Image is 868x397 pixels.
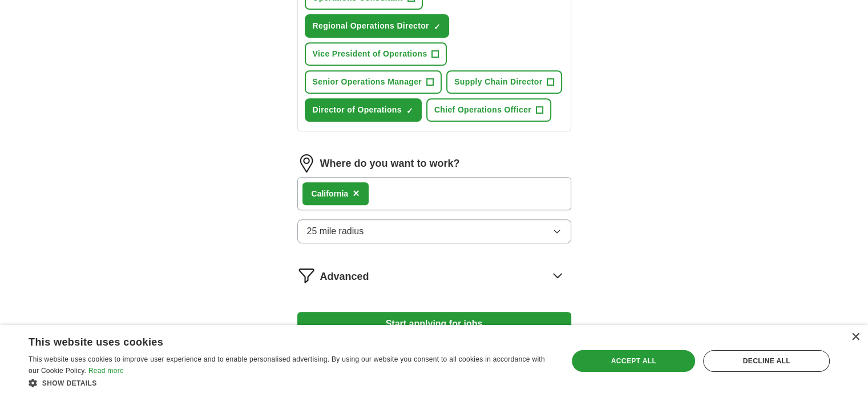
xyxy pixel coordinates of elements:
div: Accept all [572,350,695,372]
span: Vice President of Operations [313,48,427,60]
span: Show details [42,379,97,387]
button: Supply Chain Director [446,70,562,94]
span: ✓ [434,22,441,31]
label: Where do you want to work? [320,156,460,171]
span: Regional Operations Director [313,20,429,32]
a: Read more, opens a new window [88,367,124,375]
div: This website uses cookies [29,332,523,349]
strong: Ca [312,189,322,198]
span: Supply Chain Director [454,76,542,88]
span: ✓ [406,106,413,115]
div: Decline all [703,350,830,372]
span: This website uses cookies to improve user experience and to enable personalised advertising. By u... [29,355,545,375]
span: 25 mile radius [307,224,364,238]
span: Advanced [320,269,369,284]
button: Director of Operations✓ [305,98,422,122]
div: lifornia [312,188,349,200]
button: Senior Operations Manager [305,70,442,94]
img: location.png [297,154,316,173]
span: Senior Operations Manager [313,76,422,88]
div: Close [851,333,859,342]
span: Chief Operations Officer [434,104,531,116]
span: × [353,187,360,199]
button: × [353,185,360,202]
span: Director of Operations [313,104,402,116]
button: Regional Operations Director✓ [305,14,449,38]
button: Chief Operations Officer [426,98,551,122]
button: 25 mile radius [297,219,571,243]
img: filter [297,266,316,284]
button: Start applying for jobs [297,312,571,336]
button: Vice President of Operations [305,42,447,66]
div: Show details [29,377,552,388]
